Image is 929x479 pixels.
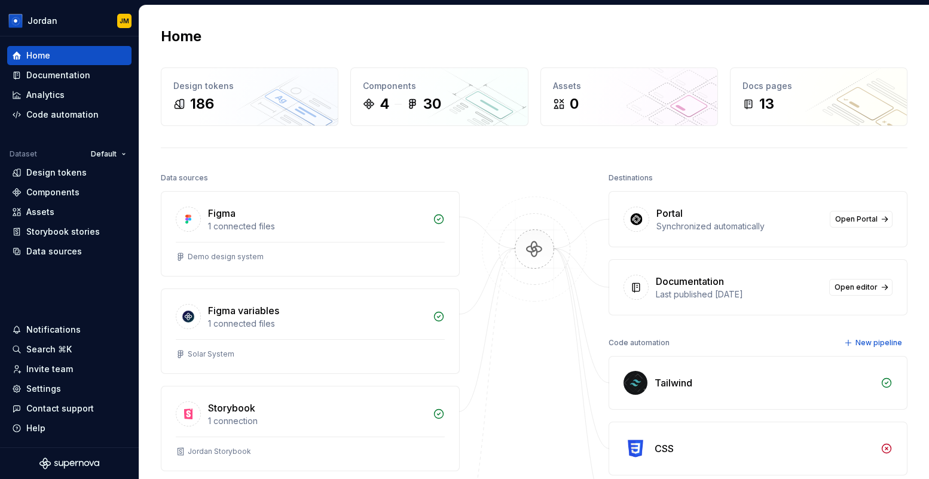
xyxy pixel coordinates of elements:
[423,94,441,113] div: 30
[161,386,460,471] a: Storybook1 connectionJordan Storybook
[7,360,132,379] a: Invite team
[91,149,117,159] span: Default
[742,80,895,92] div: Docs pages
[8,14,23,28] img: 049812b6-2877-400d-9dc9-987621144c16.png
[835,283,878,292] span: Open editor
[830,211,893,228] a: Open Portal
[855,338,902,348] span: New pipeline
[759,94,774,113] div: 13
[7,66,132,85] a: Documentation
[7,183,132,202] a: Components
[26,167,87,179] div: Design tokens
[609,170,653,186] div: Destinations
[208,220,426,232] div: 1 connected files
[380,94,390,113] div: 4
[656,274,724,288] div: Documentation
[161,170,208,186] div: Data sources
[173,80,326,92] div: Design tokens
[656,206,683,220] div: Portal
[26,206,54,218] div: Assets
[208,401,255,415] div: Storybook
[730,67,907,126] a: Docs pages13
[188,252,264,262] div: Demo design system
[7,340,132,359] button: Search ⌘K
[7,85,132,105] a: Analytics
[161,67,338,126] a: Design tokens186
[208,318,426,330] div: 1 connected files
[10,149,37,159] div: Dataset
[188,447,251,456] div: Jordan Storybook
[26,50,50,62] div: Home
[609,334,670,351] div: Code automation
[208,303,279,318] div: Figma variables
[7,222,132,241] a: Storybook stories
[26,343,72,355] div: Search ⌘K
[208,415,426,427] div: 1 connection
[26,89,65,101] div: Analytics
[161,191,460,277] a: Figma1 connected filesDemo design system
[161,27,201,46] h2: Home
[85,146,132,162] button: Default
[7,105,132,124] a: Code automation
[26,245,82,257] div: Data sources
[829,279,893,296] a: Open editor
[350,67,528,126] a: Components430
[7,399,132,418] button: Contact support
[363,80,515,92] div: Components
[656,220,823,232] div: Synchronized automatically
[26,109,99,121] div: Code automation
[2,8,136,33] button: JordanJM
[570,94,579,113] div: 0
[26,383,61,395] div: Settings
[26,226,100,238] div: Storybook stories
[7,379,132,398] a: Settings
[7,242,132,261] a: Data sources
[188,349,234,359] div: Solar System
[7,46,132,65] a: Home
[120,16,129,26] div: JM
[26,363,73,375] div: Invite team
[26,403,94,414] div: Contact support
[841,334,907,351] button: New pipeline
[7,202,132,222] a: Assets
[656,288,822,300] div: Last published [DATE]
[26,186,80,198] div: Components
[26,324,81,336] div: Notifications
[540,67,718,126] a: Assets0
[553,80,705,92] div: Assets
[7,320,132,339] button: Notifications
[39,457,99,469] svg: Supernova Logo
[26,422,45,434] div: Help
[655,441,674,456] div: CSS
[190,94,214,113] div: 186
[161,288,460,374] a: Figma variables1 connected filesSolar System
[655,376,692,390] div: Tailwind
[26,69,90,81] div: Documentation
[7,419,132,438] button: Help
[7,163,132,182] a: Design tokens
[27,15,57,27] div: Jordan
[208,206,236,220] div: Figma
[835,214,878,224] span: Open Portal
